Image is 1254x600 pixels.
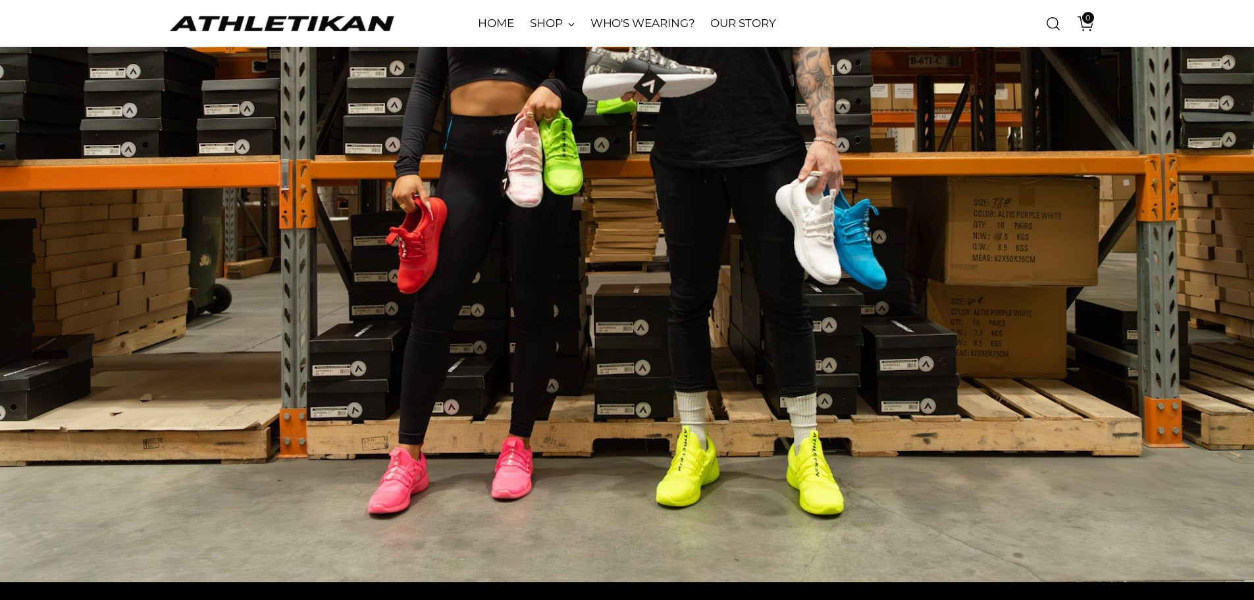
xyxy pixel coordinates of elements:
[478,9,514,38] a: HOME
[1068,11,1094,37] a: Open cart modal
[530,9,575,38] a: SHOP
[590,9,695,38] a: WHO'S WEARING?
[710,9,775,38] a: OUR STORY
[1082,12,1094,24] span: 0
[1040,11,1066,37] a: Open search modal
[167,13,397,34] a: ATHLETIKAN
